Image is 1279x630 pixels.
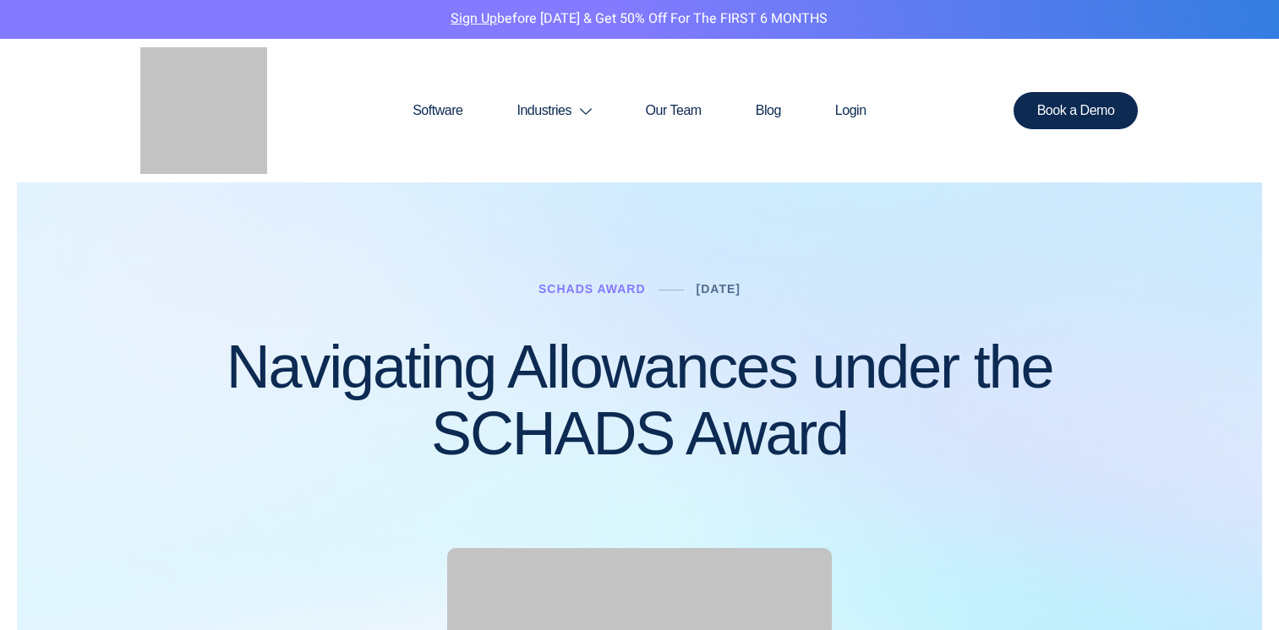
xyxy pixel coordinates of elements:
[697,282,741,296] a: [DATE]
[141,334,1139,467] h1: Navigating Allowances under the SCHADS Award
[451,8,497,29] a: Sign Up
[538,282,646,296] a: Schads Award
[619,70,729,151] a: Our Team
[385,70,489,151] a: Software
[808,70,894,151] a: Login
[729,70,808,151] a: Blog
[489,70,618,151] a: Industries
[1037,104,1115,117] span: Book a Demo
[1014,92,1139,129] a: Book a Demo
[13,8,1266,30] p: before [DATE] & Get 50% Off for the FIRST 6 MONTHS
